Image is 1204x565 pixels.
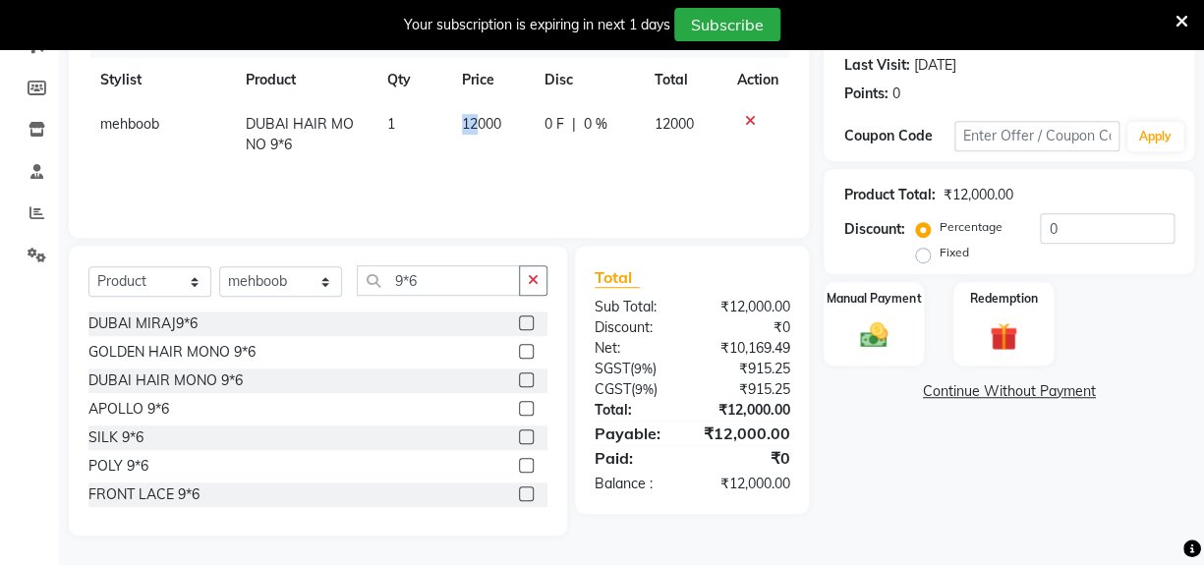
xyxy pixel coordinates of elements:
span: 9% [635,381,654,397]
span: SGST [595,360,630,377]
div: ₹10,169.49 [692,338,804,359]
div: ₹12,000.00 [688,422,804,445]
label: Manual Payment [827,290,921,308]
div: ₹915.25 [692,359,804,379]
div: Coupon Code [843,126,953,146]
label: Percentage [939,218,1002,236]
div: ₹0 [692,446,804,470]
div: Net: [580,338,692,359]
div: Discount: [580,317,692,338]
div: ₹12,000.00 [943,185,1012,205]
div: Product Total: [843,185,935,205]
div: Last Visit: [843,55,909,76]
span: Total [595,267,640,288]
input: Enter Offer / Coupon Code [954,121,1119,151]
span: mehboob [100,115,159,133]
button: Subscribe [674,8,780,41]
div: POLY 9*6 [88,456,148,477]
div: [DATE] [913,55,955,76]
th: Price [450,58,533,102]
div: Discount: [843,219,904,240]
div: ₹12,000.00 [692,400,804,421]
div: Payable: [580,422,688,445]
div: Paid: [580,446,692,470]
span: 1 [387,115,395,133]
th: Product [234,58,375,102]
div: SILK 9*6 [88,427,143,448]
div: Balance : [580,474,692,494]
div: DUBAI HAIR MONO 9*6 [88,370,243,391]
span: 12000 [462,115,501,133]
span: CGST [595,380,631,398]
span: 9% [634,361,653,376]
span: 12000 [654,115,693,133]
span: DUBAI HAIR MONO 9*6 [246,115,354,153]
div: ₹12,000.00 [692,474,804,494]
span: 0 F [545,114,564,135]
div: FRONT LACE 9*6 [88,484,200,505]
div: ₹0 [692,317,804,338]
input: Search or Scan [357,265,520,296]
div: Total: [580,400,692,421]
th: Total [642,58,724,102]
span: | [572,114,576,135]
th: Stylist [88,58,234,102]
th: Disc [533,58,642,102]
img: _cash.svg [851,319,896,352]
img: _gift.svg [981,319,1026,354]
th: Qty [375,58,451,102]
div: Sub Total: [580,297,692,317]
th: Action [724,58,789,102]
label: Redemption [969,290,1037,308]
span: 0 % [584,114,607,135]
label: Fixed [939,244,968,261]
div: ( ) [580,379,692,400]
div: DUBAI MIRAJ9*6 [88,313,198,334]
a: Continue Without Payment [828,381,1190,402]
div: ( ) [580,359,692,379]
div: Points: [843,84,888,104]
div: GOLDEN HAIR MONO 9*6 [88,342,256,363]
div: Your subscription is expiring in next 1 days [404,15,670,35]
div: ₹12,000.00 [692,297,804,317]
button: Apply [1127,122,1183,151]
div: ₹915.25 [692,379,804,400]
div: 0 [891,84,899,104]
div: APOLLO 9*6 [88,399,169,420]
